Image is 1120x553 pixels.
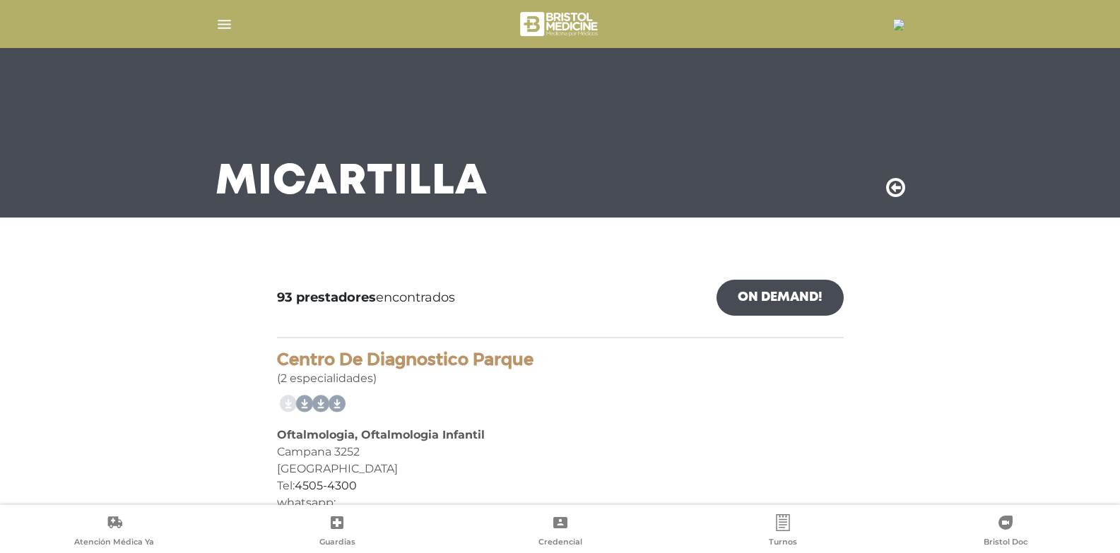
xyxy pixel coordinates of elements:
h3: Mi Cartilla [216,164,488,201]
a: Atención Médica Ya [3,514,225,550]
b: Oftalmologia, Oftalmologia Infantil [277,428,485,441]
a: Turnos [671,514,894,550]
span: Atención Médica Ya [74,537,154,549]
div: [GEOGRAPHIC_DATA] [277,460,844,477]
img: bristol-medicine-blanco.png [518,7,602,41]
span: Turnos [769,537,797,549]
a: On Demand! [717,280,844,316]
a: Credencial [449,514,671,550]
a: Bristol Doc [895,514,1117,550]
span: Credencial [538,537,582,549]
span: encontrados [277,288,455,307]
h4: Centro De Diagnostico Parque [277,350,844,370]
div: whatsapp: [277,494,844,511]
a: 4505-4300 [295,479,357,492]
img: 15868 [893,19,904,30]
b: 93 prestadores [277,290,376,305]
div: (2 especialidades) [277,350,844,387]
span: Bristol Doc [984,537,1027,549]
div: Tel: [277,477,844,494]
img: Cober_menu-lines-white.svg [216,16,233,33]
span: Guardias [319,537,355,549]
a: Guardias [225,514,448,550]
div: Campana 3252 [277,444,844,460]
